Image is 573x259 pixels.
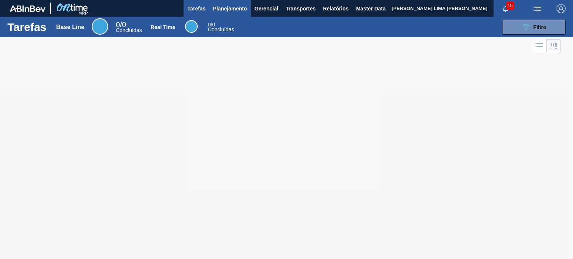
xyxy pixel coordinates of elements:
span: / 0 [208,22,215,28]
span: Planejamento [213,4,247,13]
button: Notificações [494,3,517,14]
div: Real Time [151,24,175,30]
span: Gerencial [254,4,278,13]
span: Transportes [286,4,316,13]
img: Logout [557,4,566,13]
img: TNhmsLtSVTkK8tSr43FrP2fwEKptu5GPRR3wAAAABJRU5ErkJggg== [10,5,46,12]
span: Concluídas [208,26,234,32]
div: Base Line [92,18,108,35]
span: / 0 [116,20,126,29]
span: Filtro [533,24,547,30]
span: Relatórios [323,4,348,13]
span: 0 [116,20,120,29]
h1: Tarefas [7,23,47,31]
span: Concluídas [116,27,142,33]
span: 0 [208,22,211,28]
img: userActions [533,4,542,13]
span: 15 [506,1,514,10]
div: Base Line [116,22,142,33]
button: Filtro [502,20,566,35]
span: Tarefas [187,4,206,13]
div: Real Time [185,20,198,33]
div: Base Line [56,24,85,31]
span: Master Data [356,4,385,13]
div: Real Time [208,22,234,32]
